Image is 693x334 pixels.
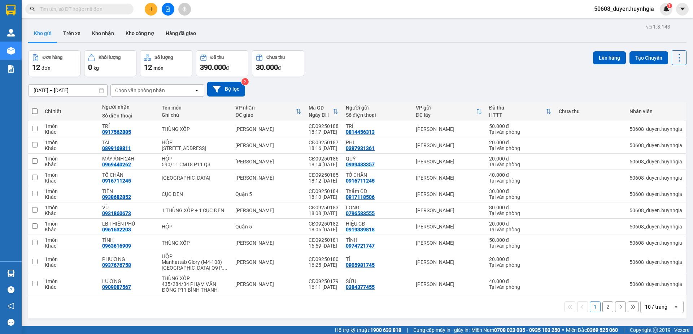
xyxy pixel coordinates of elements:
[154,55,173,60] div: Số lượng
[6,5,16,16] img: logo-vxr
[45,205,95,210] div: 1 món
[102,221,155,227] div: LB THIÊN PHÚ
[102,129,131,135] div: 0917562885
[45,129,95,135] div: Khác
[235,224,301,230] div: Quận 5
[102,262,131,268] div: 0937676758
[45,145,95,151] div: Khác
[223,265,227,271] span: ...
[178,3,191,16] button: aim
[45,108,95,114] div: Chi tiết
[45,237,95,243] div: 1 món
[309,156,339,162] div: CĐ09250186
[162,240,228,246] div: THÙNG XỐP
[346,256,409,262] div: TÍ
[165,7,170,12] span: file-add
[226,65,229,71] span: đ
[309,112,333,118] div: Ngày ĐH
[235,126,301,132] div: [PERSON_NAME]
[256,63,278,72] span: 30.000
[346,112,409,118] div: Số điện thoại
[8,286,14,293] span: question-circle
[629,159,682,164] div: 50608_duyen.huynhgia
[84,50,136,76] button: Khối lượng0kg
[182,7,187,12] span: aim
[28,25,57,42] button: Kho gửi
[235,191,301,197] div: Quận 5
[629,240,682,246] div: 50608_duyen.huynhgia
[346,123,409,129] div: TRÍ
[489,172,552,178] div: 40.000 đ
[102,113,155,119] div: Số điện thoại
[266,55,285,60] div: Chưa thu
[45,221,95,227] div: 1 món
[235,105,296,111] div: VP nhận
[668,3,671,8] span: 1
[241,78,249,85] sup: 2
[489,256,552,262] div: 20.000 đ
[673,304,679,310] svg: open
[309,129,339,135] div: 18:17 [DATE]
[309,256,339,262] div: CĐ09250180
[309,162,339,167] div: 18:14 [DATE]
[416,207,482,213] div: [PERSON_NAME]
[370,327,401,333] strong: 1900 633 818
[45,140,95,145] div: 1 món
[676,3,689,16] button: caret-down
[416,191,482,197] div: [PERSON_NAME]
[346,227,375,232] div: 0919339818
[162,191,228,197] div: CỤC ĐEN
[588,4,660,13] span: 50608_duyen.huynhgia
[102,123,155,129] div: TRÍ
[102,256,155,262] div: PHƯƠNG
[7,47,15,55] img: warehouse-icon
[416,240,482,246] div: [PERSON_NAME]
[162,126,228,132] div: THÙNG XỐP
[346,243,375,249] div: 0974721747
[629,108,682,114] div: Nhân viên
[162,259,228,271] div: Manhattab Glory (M4-108) Vinhome Grandpark Q9 P. Bình Long TĐ
[346,178,375,184] div: 0916711245
[45,227,95,232] div: Khác
[416,126,482,132] div: [PERSON_NAME]
[145,3,157,16] button: plus
[489,129,552,135] div: Tại văn phòng
[489,284,552,290] div: Tại văn phòng
[162,281,228,293] div: 435/284/34 PHẠM VĂN ĐỒNG P11 BÌNH THẠNH
[489,156,552,162] div: 20.000 đ
[235,112,296,118] div: ĐC giao
[489,243,552,249] div: Tại văn phòng
[346,262,375,268] div: 0905981745
[153,65,164,71] span: món
[102,243,131,249] div: 0963616909
[629,175,682,181] div: 50608_duyen.huynhgia
[162,112,228,118] div: Ghi chú
[346,188,409,194] div: Thắm CĐ
[629,224,682,230] div: 50608_duyen.huynhgia
[309,205,339,210] div: CĐ09250183
[416,142,482,148] div: [PERSON_NAME]
[210,55,224,60] div: Đã thu
[346,145,375,151] div: 0397931361
[559,108,622,114] div: Chưa thu
[252,50,304,76] button: Chưa thu30.000đ
[102,284,131,290] div: 0909087567
[629,281,682,287] div: 50608_duyen.huynhgia
[102,227,131,232] div: 0961632203
[8,303,14,309] span: notification
[88,63,92,72] span: 0
[309,188,339,194] div: CĐ09250184
[416,105,476,111] div: VP gửi
[663,6,670,12] img: icon-new-feature
[489,178,552,184] div: Tại văn phòng
[629,51,668,64] button: Tạo Chuyến
[653,327,658,333] span: copyright
[494,327,560,333] strong: 0708 023 035 - 0935 103 250
[629,207,682,213] div: 50608_duyen.huynhgia
[194,87,200,93] svg: open
[40,5,125,13] input: Tìm tên, số ĐT hoặc mã đơn
[102,104,155,110] div: Người nhận
[45,162,95,167] div: Khác
[120,25,160,42] button: Kho công nợ
[489,262,552,268] div: Tại văn phòng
